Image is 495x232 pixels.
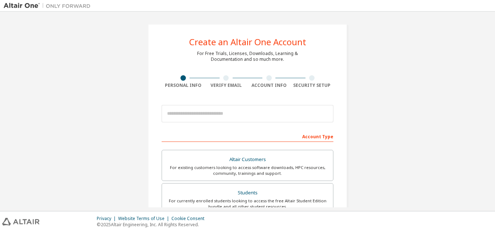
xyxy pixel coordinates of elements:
div: Personal Info [162,83,205,88]
div: Account Info [247,83,291,88]
div: Cookie Consent [171,216,209,222]
div: Website Terms of Use [118,216,171,222]
img: Altair One [4,2,94,9]
img: altair_logo.svg [2,218,39,225]
div: Account Type [162,130,333,142]
div: For currently enrolled students looking to access the free Altair Student Edition bundle and all ... [166,198,329,210]
div: Privacy [97,216,118,222]
div: Security Setup [291,83,334,88]
div: For Free Trials, Licenses, Downloads, Learning & Documentation and so much more. [197,51,298,62]
div: Create an Altair One Account [189,38,306,46]
div: Altair Customers [166,155,329,165]
div: Students [166,188,329,198]
div: Verify Email [205,83,248,88]
p: © 2025 Altair Engineering, Inc. All Rights Reserved. [97,222,209,228]
div: For existing customers looking to access software downloads, HPC resources, community, trainings ... [166,165,329,176]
